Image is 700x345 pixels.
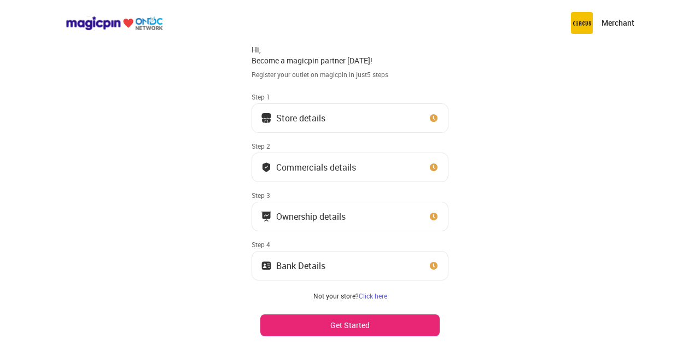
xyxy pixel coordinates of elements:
button: Commercials details [252,153,448,182]
img: clock_icon_new.67dbf243.svg [428,211,439,222]
img: clock_icon_new.67dbf243.svg [428,260,439,271]
div: Step 1 [252,92,448,101]
button: Get Started [260,314,440,336]
img: ondc-logo-new-small.8a59708e.svg [66,16,163,31]
button: Ownership details [252,202,448,231]
button: Bank Details [252,251,448,280]
button: Store details [252,103,448,133]
div: Step 4 [252,240,448,249]
img: clock_icon_new.67dbf243.svg [428,162,439,173]
div: Store details [276,115,325,121]
img: commercials_icon.983f7837.svg [261,211,272,222]
img: ownership_icon.37569ceb.svg [261,260,272,271]
img: circus.b677b59b.png [571,12,593,34]
div: Register your outlet on magicpin in just 5 steps [252,70,448,79]
img: bank_details_tick.fdc3558c.svg [261,162,272,173]
div: Bank Details [276,263,325,268]
div: Commercials details [276,165,356,170]
div: Hi, Become a magicpin partner [DATE]! [252,44,448,66]
p: Merchant [602,17,634,28]
div: Step 3 [252,191,448,200]
div: Ownership details [276,214,346,219]
img: storeIcon.9b1f7264.svg [261,113,272,124]
a: Click here [359,291,387,300]
img: clock_icon_new.67dbf243.svg [428,113,439,124]
div: Step 2 [252,142,448,150]
span: Not your store? [313,291,359,300]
